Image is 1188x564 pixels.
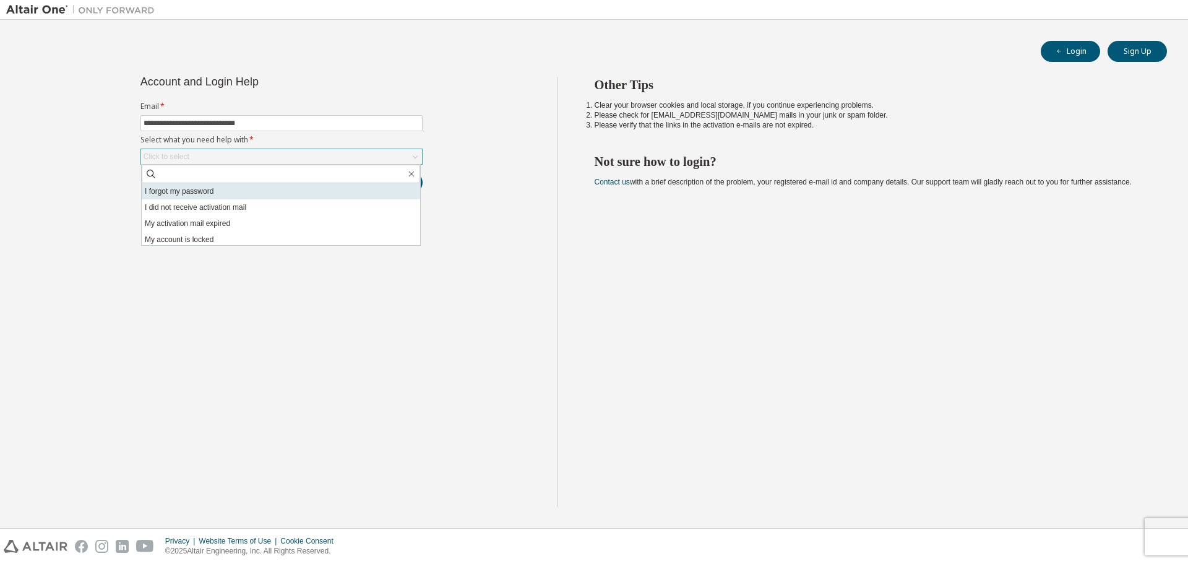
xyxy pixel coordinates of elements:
[1108,41,1167,62] button: Sign Up
[165,546,341,557] p: © 2025 Altair Engineering, Inc. All Rights Reserved.
[595,178,630,186] a: Contact us
[595,110,1145,120] li: Please check for [EMAIL_ADDRESS][DOMAIN_NAME] mails in your junk or spam folder.
[165,536,199,546] div: Privacy
[75,540,88,553] img: facebook.svg
[6,4,161,16] img: Altair One
[140,135,423,145] label: Select what you need help with
[140,77,366,87] div: Account and Login Help
[595,154,1145,170] h2: Not sure how to login?
[595,100,1145,110] li: Clear your browser cookies and local storage, if you continue experiencing problems.
[595,178,1132,186] span: with a brief description of the problem, your registered e-mail id and company details. Our suppo...
[140,102,423,111] label: Email
[136,540,154,553] img: youtube.svg
[1041,41,1100,62] button: Login
[4,540,67,553] img: altair_logo.svg
[141,149,422,164] div: Click to select
[595,77,1145,93] h2: Other Tips
[116,540,129,553] img: linkedin.svg
[280,536,340,546] div: Cookie Consent
[142,183,420,199] li: I forgot my password
[199,536,280,546] div: Website Terms of Use
[595,120,1145,130] li: Please verify that the links in the activation e-mails are not expired.
[95,540,108,553] img: instagram.svg
[144,152,189,162] div: Click to select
